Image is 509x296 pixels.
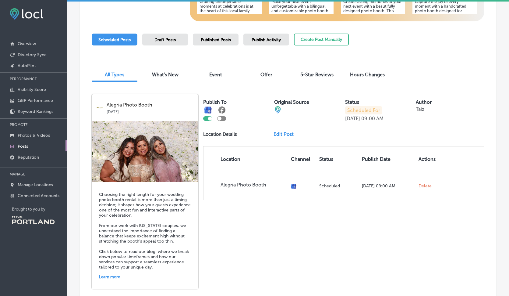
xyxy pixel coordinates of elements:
th: Actions [416,146,439,172]
p: Directory Sync [18,52,47,57]
p: [DATE] [107,108,194,114]
span: Scheduled Posts [98,37,131,42]
p: Location Details [203,132,237,137]
img: Travel Portland [12,216,55,224]
label: Original Source [274,99,309,105]
img: cba84b02adce74ede1fb4a8549a95eca.png [274,106,281,114]
img: logo [96,104,104,112]
p: Visibility Score [18,87,46,92]
p: GBP Performance [18,98,53,103]
p: Connected Accounts [18,193,59,198]
p: Alegria Photo Booth [221,182,286,188]
p: Reputation [18,155,39,160]
p: Manage Locations [18,182,53,187]
label: Publish To [203,99,227,105]
span: Draft Posts [154,37,176,42]
span: Publish Activity [252,37,281,42]
p: Taiz [416,106,424,112]
label: Author [416,99,432,105]
p: Brought to you by [12,207,67,211]
th: Status [317,146,359,172]
span: Event [209,72,222,78]
th: Publish Date [359,146,416,172]
p: Overview [18,41,36,46]
span: All Types [105,72,124,78]
label: Status [345,99,359,105]
span: Offer [260,72,272,78]
p: AutoPilot [18,63,36,68]
p: [DATE] 09:00 AM [362,183,414,189]
p: Scheduled For [345,106,382,114]
p: Keyword Rankings [18,109,53,114]
span: What's New [152,72,179,78]
button: Create Post Manually [294,34,349,45]
span: Delete [419,183,432,189]
img: fda3e92497d09a02dc62c9cd864e3231.png [10,8,43,20]
span: Hours Changes [350,72,385,78]
p: 09:00 AM [361,116,384,121]
p: Photos & Videos [18,133,50,138]
span: 5-Star Reviews [300,72,334,78]
img: 7afbd7d3-e66c-478c-8f80-64d395b3c39eWeddingphotobooth-min.jpg [92,121,198,182]
h5: Choosing the right length for your wedding photo booth rental is more than just a timing decision... [99,192,191,270]
p: Posts [18,144,28,149]
a: Edit Post [274,131,299,137]
th: Channel [288,146,317,172]
span: Published Posts [201,37,231,42]
p: Alegria Photo Booth [107,102,194,108]
p: [DATE] [345,116,360,121]
p: Scheduled [319,183,357,189]
th: Location [203,146,288,172]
